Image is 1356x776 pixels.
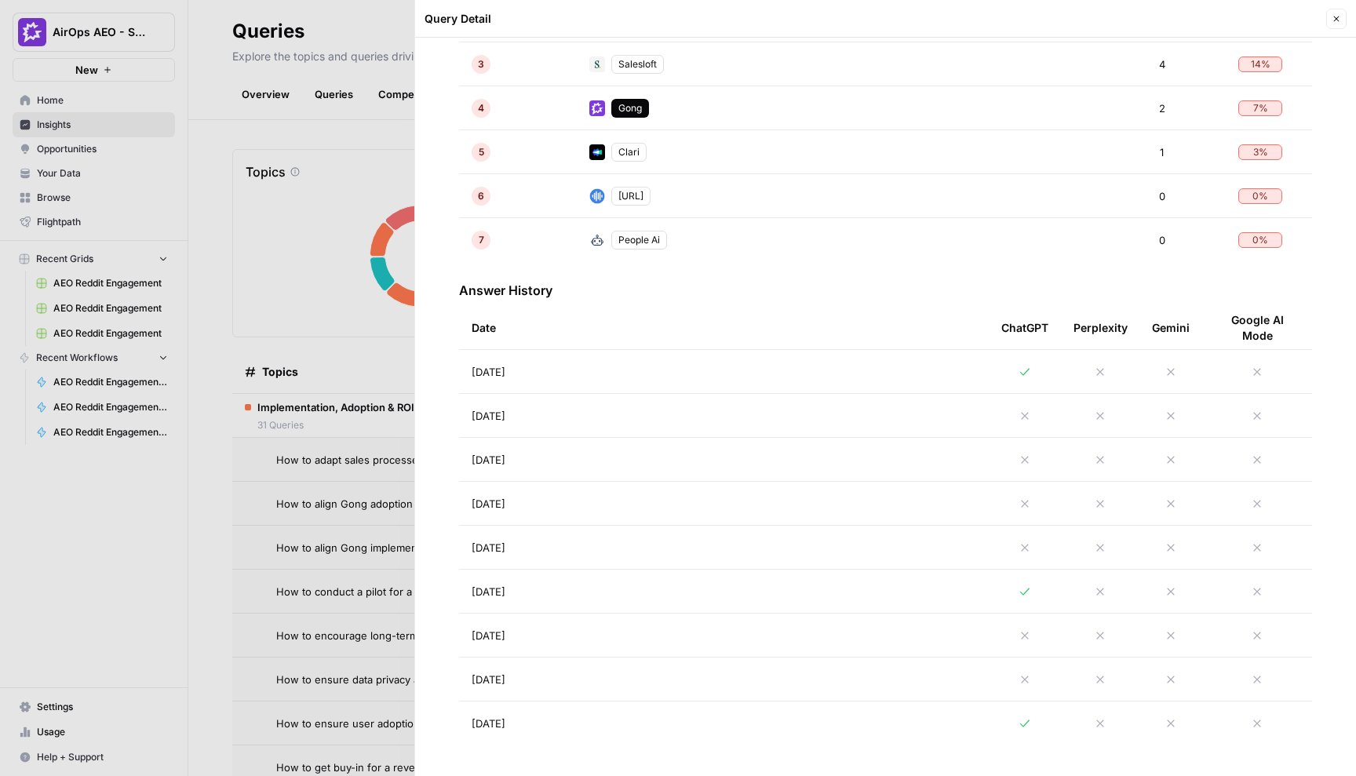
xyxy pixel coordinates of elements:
[472,540,505,556] span: [DATE]
[1152,306,1190,349] div: Gemini
[459,281,1312,300] h3: Answer History
[589,188,605,204] img: khqciriqz2uga3pxcoz8d1qji9pc
[589,144,605,160] img: h6qlr8a97mop4asab8l5qtldq2wv
[1159,188,1165,204] span: 0
[472,496,505,512] span: [DATE]
[1252,189,1268,203] span: 0 %
[611,55,664,74] div: Salesloft
[472,364,505,380] span: [DATE]
[1252,233,1268,247] span: 0 %
[472,408,505,424] span: [DATE]
[472,716,505,731] span: [DATE]
[472,672,505,687] span: [DATE]
[589,56,605,72] img: vpq3xj2nnch2e2ivhsgwmf7hbkjf
[589,232,605,248] img: m91aa644vh47mb0y152o0kapheco
[425,11,1321,27] div: Query Detail
[1253,145,1268,159] span: 3 %
[472,306,976,349] div: Date
[479,233,484,247] span: 7
[479,145,484,159] span: 5
[1001,306,1048,349] div: ChatGPT
[1253,101,1268,115] span: 7 %
[478,189,484,203] span: 6
[1160,144,1164,160] span: 1
[589,100,605,116] img: w6cjb6u2gvpdnjw72qw8i2q5f3eb
[1251,57,1270,71] span: 14 %
[611,231,667,250] div: People Ai
[472,584,505,599] span: [DATE]
[478,101,484,115] span: 4
[611,99,649,118] div: Gong
[1073,306,1128,349] div: Perplexity
[1159,232,1165,248] span: 0
[1215,306,1299,349] div: Google AI Mode
[472,628,505,643] span: [DATE]
[1159,100,1165,116] span: 2
[478,57,484,71] span: 3
[611,187,651,206] div: [URL]
[611,143,647,162] div: Clari
[1159,56,1165,72] span: 4
[472,452,505,468] span: [DATE]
